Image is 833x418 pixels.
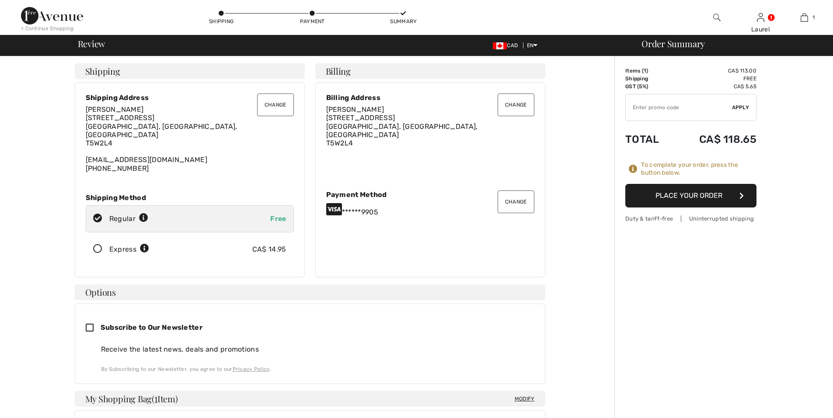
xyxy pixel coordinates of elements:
[101,365,534,373] div: By Subscribing to our Newsletter, you agree to our .
[270,214,286,223] span: Free
[739,25,782,34] div: Laurel
[233,366,270,372] a: Privacy Policy
[75,284,545,300] h4: Options
[86,114,237,147] span: [STREET_ADDRESS] [GEOGRAPHIC_DATA], [GEOGRAPHIC_DATA], [GEOGRAPHIC_DATA] T5W2L4
[626,94,732,121] input: Promo code
[625,83,674,90] td: GST (5%)
[326,93,534,102] div: Billing Address
[109,244,149,255] div: Express
[641,161,756,177] div: To complete your order, press the button below.
[757,13,764,21] a: Sign In
[732,104,749,111] span: Apply
[812,14,815,21] span: 1
[515,394,535,403] span: Modify
[326,105,384,114] span: [PERSON_NAME]
[674,124,756,154] td: CA$ 118.65
[86,193,294,202] div: Shipping Method
[783,12,826,23] a: 1
[625,75,674,83] td: Shipping
[85,67,120,76] span: Shipping
[252,244,286,255] div: CA$ 14.95
[625,214,756,223] div: Duty & tariff-free | Uninterrupted shipping
[257,93,294,116] button: Change
[498,190,534,213] button: Change
[299,17,325,25] div: Payment
[101,344,534,355] div: Receive the latest news, deals and promotions
[757,12,764,23] img: My Info
[493,42,521,48] span: CAD
[674,67,756,75] td: CA$ 113.00
[625,67,674,75] td: Items ( )
[152,393,178,404] span: ( Item)
[493,42,507,49] img: Canadian Dollar
[631,39,828,48] div: Order Summary
[713,12,721,23] img: search the website
[86,105,294,173] div: [EMAIL_ADDRESS][DOMAIN_NAME] [PHONE_NUMBER]
[326,190,534,199] div: Payment Method
[208,17,234,25] div: Shipping
[326,67,351,76] span: Billing
[86,93,294,102] div: Shipping Address
[86,105,144,114] span: [PERSON_NAME]
[109,214,148,224] div: Regular
[326,114,478,147] span: [STREET_ADDRESS] [GEOGRAPHIC_DATA], [GEOGRAPHIC_DATA], [GEOGRAPHIC_DATA] T5W2L4
[674,75,756,83] td: Free
[78,39,105,48] span: Review
[527,42,538,48] span: EN
[390,17,416,25] div: Summary
[801,12,808,23] img: My Bag
[674,83,756,90] td: CA$ 5.65
[21,7,83,24] img: 1ère Avenue
[21,24,74,32] div: < Continue Shopping
[75,391,545,407] h4: My Shopping Bag
[154,392,157,404] span: 1
[101,323,202,332] span: Subscribe to Our Newsletter
[498,93,534,116] button: Change
[625,124,674,154] td: Total
[644,68,646,74] span: 1
[625,184,756,207] button: Place Your Order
